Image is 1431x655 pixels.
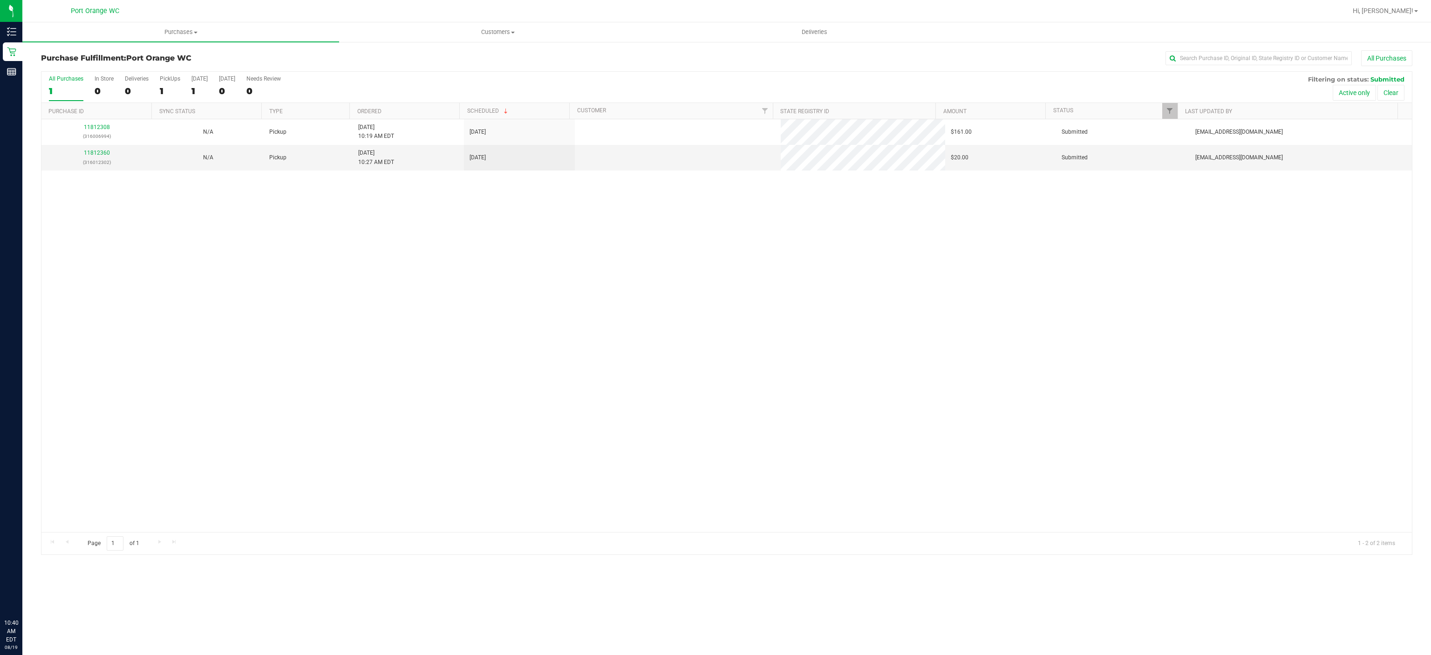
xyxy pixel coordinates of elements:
div: 1 [49,86,83,96]
span: Filtering on status: [1308,75,1369,83]
iframe: Resource center unread badge [27,579,39,590]
button: N/A [203,153,213,162]
a: Filter [1162,103,1178,119]
span: $20.00 [951,153,968,162]
div: 0 [125,86,149,96]
inline-svg: Retail [7,47,16,56]
span: Deliveries [789,28,840,36]
a: Filter [757,103,773,119]
span: Port Orange WC [126,54,191,62]
input: 1 [107,536,123,551]
span: Purchases [22,28,339,36]
div: 0 [246,86,281,96]
p: (316006994) [47,132,147,141]
span: Port Orange WC [71,7,119,15]
a: 11812360 [84,150,110,156]
iframe: Resource center [9,580,37,608]
a: Customers [339,22,656,42]
button: Active only [1333,85,1376,101]
a: Customer [577,107,606,114]
span: [EMAIL_ADDRESS][DOMAIN_NAME] [1195,128,1283,136]
span: $161.00 [951,128,972,136]
span: Submitted [1062,153,1088,162]
span: Submitted [1370,75,1404,83]
a: Type [269,108,283,115]
a: Deliveries [656,22,973,42]
p: (316012302) [47,158,147,167]
a: 11812308 [84,124,110,130]
div: Needs Review [246,75,281,82]
span: Not Applicable [203,154,213,161]
span: Page of 1 [80,536,147,551]
inline-svg: Inventory [7,27,16,36]
span: Pickup [269,128,286,136]
div: 0 [219,86,235,96]
div: In Store [95,75,114,82]
div: [DATE] [219,75,235,82]
a: Sync Status [159,108,195,115]
span: [EMAIL_ADDRESS][DOMAIN_NAME] [1195,153,1283,162]
span: [DATE] [470,128,486,136]
span: Hi, [PERSON_NAME]! [1353,7,1413,14]
div: [DATE] [191,75,208,82]
span: Not Applicable [203,129,213,135]
p: 08/19 [4,644,18,651]
button: N/A [203,128,213,136]
a: Ordered [357,108,382,115]
a: Status [1053,107,1073,114]
a: Scheduled [467,108,510,114]
div: 1 [160,86,180,96]
div: All Purchases [49,75,83,82]
div: Deliveries [125,75,149,82]
button: Clear [1377,85,1404,101]
inline-svg: Reports [7,67,16,76]
div: 1 [191,86,208,96]
span: [DATE] 10:27 AM EDT [358,149,394,166]
h3: Purchase Fulfillment: [41,54,498,62]
a: State Registry ID [780,108,829,115]
button: All Purchases [1361,50,1412,66]
div: 0 [95,86,114,96]
span: Pickup [269,153,286,162]
a: Purchases [22,22,339,42]
input: Search Purchase ID, Original ID, State Registry ID or Customer Name... [1165,51,1352,65]
p: 10:40 AM EDT [4,619,18,644]
span: Customers [340,28,655,36]
span: [DATE] [470,153,486,162]
span: 1 - 2 of 2 items [1350,536,1403,550]
a: Purchase ID [48,108,84,115]
div: PickUps [160,75,180,82]
span: Submitted [1062,128,1088,136]
a: Last Updated By [1185,108,1232,115]
span: [DATE] 10:19 AM EDT [358,123,394,141]
a: Amount [943,108,967,115]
